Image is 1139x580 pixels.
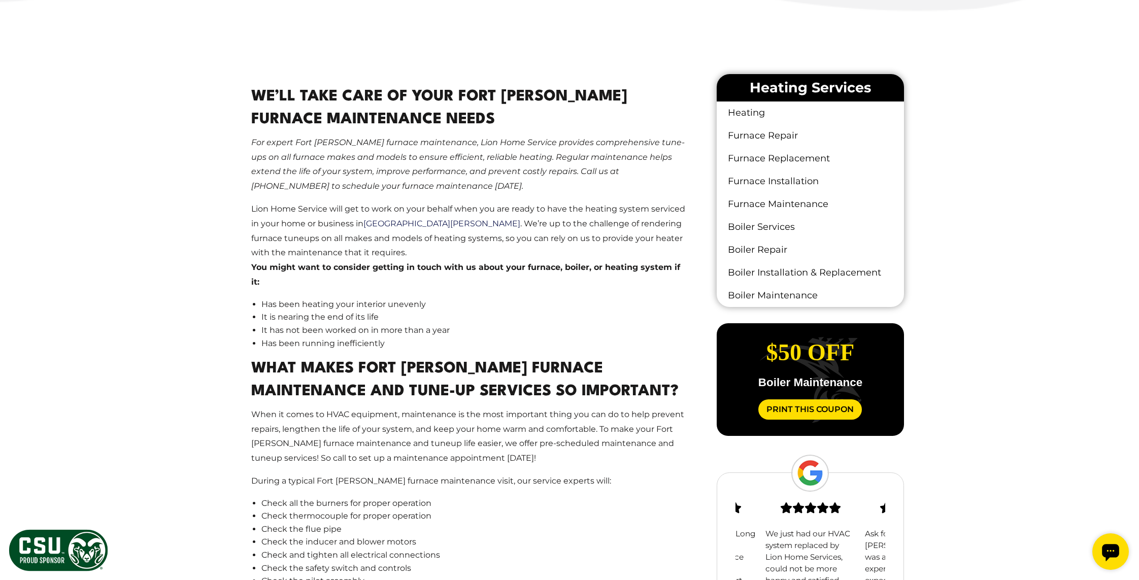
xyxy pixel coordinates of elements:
[717,124,904,147] a: Furnace Repair
[717,170,904,193] a: Furnace Installation
[251,138,685,191] em: For expert Fort [PERSON_NAME] furnace maintenance, Lion Home Service provides comprehensive tune-...
[261,509,687,523] li: Check thermocouple for proper operation
[251,262,680,287] strong: You might want to consider getting in touch with us about your furnace, boiler, or heating system...
[8,528,109,572] img: CSU Sponsor Badge
[261,337,687,350] li: Has been running inefficiently
[261,311,687,324] li: It is nearing the end of its life
[717,284,904,307] a: Boiler Maintenance
[758,399,862,420] a: Print This Coupon
[4,4,41,41] div: Open chat widget
[261,562,687,575] li: Check the safety switch and controls
[766,339,855,365] span: $50 off
[717,101,904,124] a: Heating
[717,147,904,170] a: Furnace Replacement
[717,74,904,101] li: Heating Services
[363,219,520,228] a: [GEOGRAPHIC_DATA][PERSON_NAME]
[261,523,687,536] li: Check the flue pipe
[717,238,904,261] a: Boiler Repair
[261,324,687,337] li: It has not been worked on in more than a year
[251,202,687,290] p: Lion Home Service will get to work on your behalf when you are ready to have the heating system s...
[251,474,687,489] p: During a typical Fort [PERSON_NAME] furnace maintenance visit, our service experts will:
[717,216,904,238] a: Boiler Services
[261,298,687,311] li: Has been heating your interior unevenly
[717,193,904,216] a: Furnace Maintenance
[725,377,896,388] p: Boiler Maintenance
[261,549,687,562] li: Check and tighten all electrical connections
[261,497,687,510] li: Check all the burners for proper operation
[251,86,687,131] h2: We’ll Take Care of Your Fort [PERSON_NAME] Furnace Maintenance Needs
[251,407,687,466] p: When it comes to HVAC equipment, maintenance is the most important thing you can do to help preve...
[717,261,904,284] a: Boiler Installation & Replacement
[261,535,687,549] li: Check the inducer and blower motors
[251,358,687,403] h2: What Makes Fort [PERSON_NAME] Furnace Maintenance And Tune-Up Services So Important?
[791,455,829,491] img: Google Logo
